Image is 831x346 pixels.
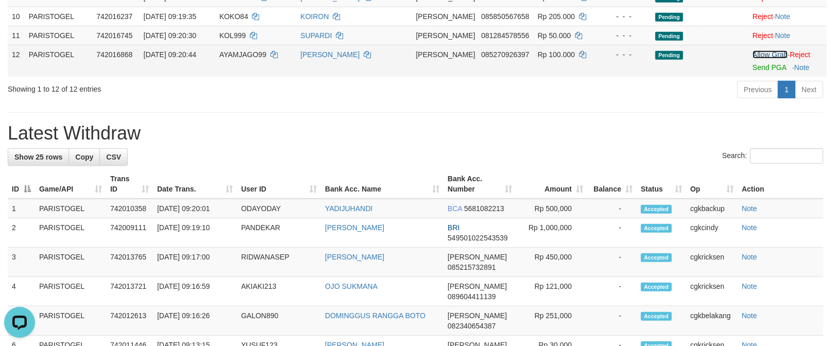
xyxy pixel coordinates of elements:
td: 12 [8,45,25,77]
td: [DATE] 09:20:01 [153,199,237,218]
span: [PERSON_NAME] [448,312,507,320]
td: PARISTOGEL [35,248,106,277]
td: - [587,199,637,218]
span: Copy 085215732891 to clipboard [448,263,496,271]
td: · [749,7,827,26]
input: Search: [750,148,823,164]
span: Pending [655,32,683,41]
td: cgkricksen [686,277,738,306]
span: Rp 205.000 [538,12,575,21]
span: Accepted [641,312,672,321]
th: Bank Acc. Number: activate to sort column ascending [444,169,516,199]
span: Accepted [641,283,672,291]
a: [PERSON_NAME] [300,50,360,59]
a: [PERSON_NAME] [325,223,384,232]
a: CSV [99,148,128,166]
td: - [587,248,637,277]
td: 10 [8,7,25,26]
td: Rp 251,000 [516,306,587,336]
span: BRI [448,223,460,232]
span: Show 25 rows [14,153,62,161]
th: Trans ID: activate to sort column ascending [106,169,153,199]
td: - [587,277,637,306]
td: GALON890 [237,306,321,336]
td: PARISTOGEL [25,26,92,45]
td: - [587,218,637,248]
td: · [749,26,827,45]
span: · [753,50,790,59]
div: - - - [606,49,647,60]
a: Reject [790,50,810,59]
th: Amount: activate to sort column ascending [516,169,587,199]
td: - [587,306,637,336]
span: Copy 5681082213 to clipboard [464,204,504,213]
span: Copy [75,153,93,161]
td: 2 [8,218,35,248]
td: 742013765 [106,248,153,277]
a: Next [795,81,823,98]
td: 742012613 [106,306,153,336]
span: Accepted [641,224,672,233]
th: Status: activate to sort column ascending [637,169,686,199]
span: 742016868 [96,50,132,59]
td: PARISTOGEL [35,199,106,218]
a: Note [794,63,810,72]
td: PANDEKAR [237,218,321,248]
span: Accepted [641,205,672,214]
span: Pending [655,13,683,22]
a: YADIJUHANDI [325,204,372,213]
span: [PERSON_NAME] [416,50,475,59]
td: [DATE] 09:16:59 [153,277,237,306]
td: 742009111 [106,218,153,248]
span: [PERSON_NAME] [448,253,507,261]
a: Note [775,31,790,40]
a: SUPARDI [300,31,332,40]
td: Rp 1,000,000 [516,218,587,248]
button: Open LiveChat chat widget [4,4,35,35]
td: 1 [8,199,35,218]
a: Send PGA [753,63,786,72]
span: Pending [655,51,683,60]
a: Note [742,204,757,213]
a: Reject [753,12,773,21]
td: 742013721 [106,277,153,306]
td: Rp 121,000 [516,277,587,306]
th: ID: activate to sort column descending [8,169,35,199]
div: - - - [606,30,647,41]
td: [DATE] 09:16:26 [153,306,237,336]
span: 742016237 [96,12,132,21]
td: PARISTOGEL [35,306,106,336]
th: Op: activate to sort column ascending [686,169,738,199]
td: PARISTOGEL [25,45,92,77]
a: Note [742,223,757,232]
td: cgkcindy [686,218,738,248]
th: Balance: activate to sort column ascending [587,169,637,199]
span: Copy 082340654387 to clipboard [448,322,496,330]
h1: Latest Withdraw [8,123,823,144]
td: · [749,45,827,77]
a: Note [742,312,757,320]
td: cgkbackup [686,199,738,218]
td: 4 [8,277,35,306]
span: Copy 549501022543539 to clipboard [448,234,508,242]
a: Show 25 rows [8,148,69,166]
a: Note [742,253,757,261]
td: [DATE] 09:19:10 [153,218,237,248]
span: CSV [106,153,121,161]
th: Bank Acc. Name: activate to sort column ascending [321,169,444,199]
span: [DATE] 09:20:30 [144,31,196,40]
td: PARISTOGEL [35,218,106,248]
a: Allow Grab [753,50,788,59]
td: [DATE] 09:17:00 [153,248,237,277]
span: [PERSON_NAME] [448,282,507,290]
td: 3 [8,248,35,277]
a: [PERSON_NAME] [325,253,384,261]
div: Showing 1 to 12 of 12 entries [8,80,338,94]
a: Note [742,282,757,290]
a: KOIRON [300,12,329,21]
span: [DATE] 09:19:35 [144,12,196,21]
a: Note [775,12,790,21]
span: AYAMJAGO99 [219,50,266,59]
td: cgkricksen [686,248,738,277]
th: Date Trans.: activate to sort column ascending [153,169,237,199]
